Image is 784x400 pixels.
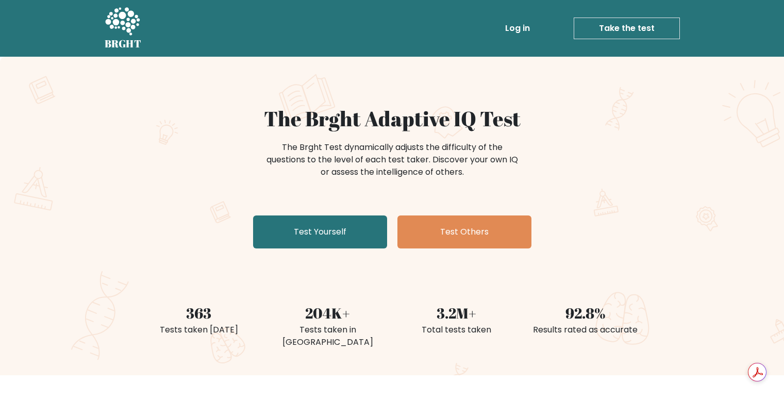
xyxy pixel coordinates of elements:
div: 3.2M+ [398,302,515,324]
a: Test Others [397,215,531,248]
div: 92.8% [527,302,644,324]
div: Total tests taken [398,324,515,336]
div: Results rated as accurate [527,324,644,336]
div: 363 [141,302,257,324]
h1: The Brght Adaptive IQ Test [141,106,644,131]
a: Test Yourself [253,215,387,248]
a: BRGHT [105,4,142,53]
a: Take the test [574,18,680,39]
div: Tests taken in [GEOGRAPHIC_DATA] [270,324,386,348]
h5: BRGHT [105,38,142,50]
a: Log in [501,18,534,39]
div: Tests taken [DATE] [141,324,257,336]
div: The Brght Test dynamically adjusts the difficulty of the questions to the level of each test take... [263,141,521,178]
div: 204K+ [270,302,386,324]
